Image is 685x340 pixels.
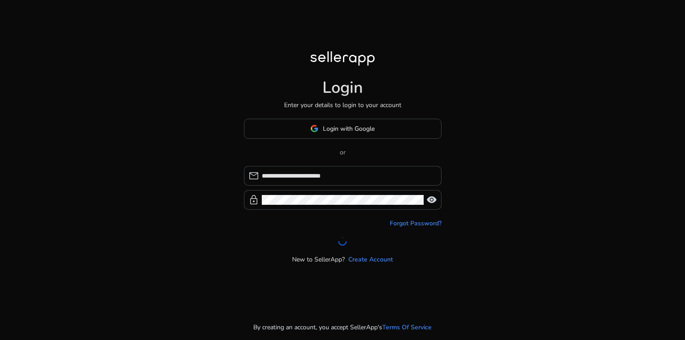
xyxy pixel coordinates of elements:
[382,323,432,332] a: Terms Of Service
[248,195,259,205] span: lock
[310,124,318,133] img: google-logo.svg
[348,255,393,264] a: Create Account
[292,255,345,264] p: New to SellerApp?
[244,119,442,139] button: Login with Google
[426,195,437,205] span: visibility
[390,219,442,228] a: Forgot Password?
[248,170,259,181] span: mail
[322,78,363,97] h1: Login
[244,148,442,157] p: or
[323,124,375,133] span: Login with Google
[284,100,401,110] p: Enter your details to login to your account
